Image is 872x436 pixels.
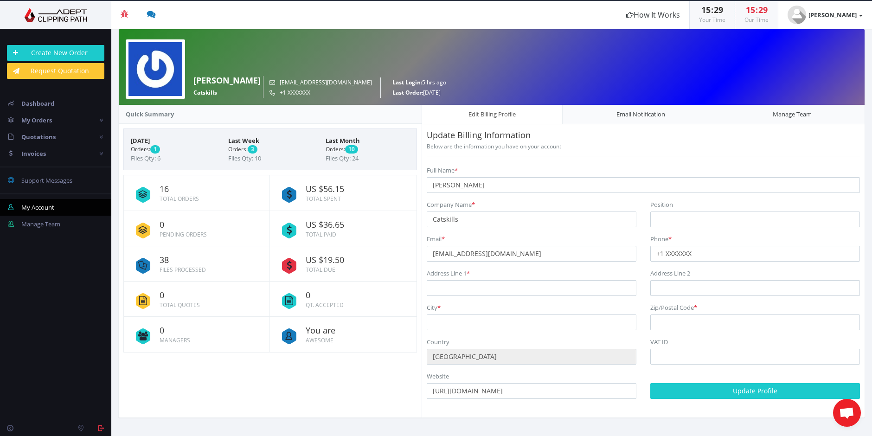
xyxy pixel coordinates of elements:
small: +1 XXXXXXX [269,88,372,98]
span: Manage Team [21,220,60,228]
span: 15 [746,4,755,15]
strong: Last Order: [392,89,423,96]
span: 10 [345,145,358,154]
small: Orders: [131,145,214,154]
p: Update Billing Information [427,129,860,142]
a: 0 QT. Accepted [277,282,409,316]
label: City [427,303,441,312]
span: [DATE] [131,136,214,145]
a: US $36.65 Total Paid [277,211,409,246]
span: 29 [714,4,723,15]
small: Total Spent [306,195,341,203]
strong: [PERSON_NAME] [808,11,857,19]
small: Files Processed [160,266,206,274]
small: Total Quotes [160,301,200,309]
label: Country [427,337,449,346]
strong: Quick Summary [126,110,174,118]
span: My Orders [21,116,52,124]
small: [DATE] [388,88,446,98]
span: : [711,4,714,15]
span: Support Messages [21,176,72,185]
span: US $36.65 [306,220,409,230]
label: Full Name [427,166,458,175]
span: US $19.50 [306,256,409,265]
span: 0 [306,291,409,300]
label: Phone [650,234,672,244]
small: Total Paid [306,231,336,238]
label: Address Line 2 [650,269,690,278]
span: 38 [160,256,263,265]
label: VAT ID [650,337,668,346]
img: Adept Graphics [7,8,104,22]
span: Dashboard [21,99,54,108]
span: US $56.15 [306,185,409,194]
span: 15 [701,4,711,15]
a: Manage Team [719,104,865,124]
span: Last Week [228,136,312,145]
small: Total Due [306,266,335,274]
label: Position [650,200,673,209]
span: Catskills [193,88,217,98]
span: 0 [160,220,263,230]
small: Awesome [306,336,333,344]
a: [PERSON_NAME] [778,1,872,29]
span: : [755,4,758,15]
span: Files Qty: 24 [326,154,359,162]
small: Pending Orders [160,231,207,238]
label: Website [427,372,449,381]
span: Invoices [21,149,46,158]
label: Company Name [427,200,475,209]
a: Edit Billing Profile [422,104,563,124]
strong: Last Login: [392,78,422,86]
small: Total Orders [160,195,199,203]
small: Your Time [699,16,725,24]
span: 0 [160,326,263,335]
small: Below are the information you have on your account [427,142,561,150]
span: 3 [248,145,257,154]
small: 5 hrs ago [388,77,446,88]
span: My Account [21,203,54,212]
a: 0 Pending Orders [131,211,263,246]
small: Our Time [744,16,769,24]
label: Email [427,234,445,244]
label: Address Line 1 [427,269,470,278]
a: You are Awesome [277,317,409,352]
a: 38 Files Processed [131,246,263,281]
small: Managers [160,336,190,344]
small: QT. Accepted [306,301,344,309]
span: Last Month [326,136,409,145]
a: 0 Managers [131,317,263,352]
span: Files Qty: 6 [131,154,160,162]
small: Orders: [228,145,312,154]
a: Open chat [833,399,861,427]
span: 1 [150,145,160,154]
img: user_default.jpg [788,6,806,24]
a: Request Quotation [7,63,104,79]
small: Orders: [326,145,409,154]
button: Update Profile [650,383,860,399]
small: [EMAIL_ADDRESS][DOMAIN_NAME] [269,77,372,88]
span: Quotations [21,133,56,141]
span: You are [306,326,409,335]
strong: [PERSON_NAME] [193,75,261,86]
span: Files Qty: 10 [228,154,261,162]
a: Create New Order [7,45,104,61]
a: US $19.50 Total Due [277,246,409,281]
span: 29 [758,4,768,15]
a: Email Notification [563,104,719,124]
span: 0 [160,291,263,300]
a: 16 Total Orders [131,175,263,210]
input: Phone [650,246,860,262]
a: 0 Total Quotes [131,282,263,316]
a: US $56.15 Total Spent [277,175,409,210]
label: Zip/Postal Code [650,303,697,312]
a: How It Works [617,1,689,29]
span: 16 [160,185,263,194]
